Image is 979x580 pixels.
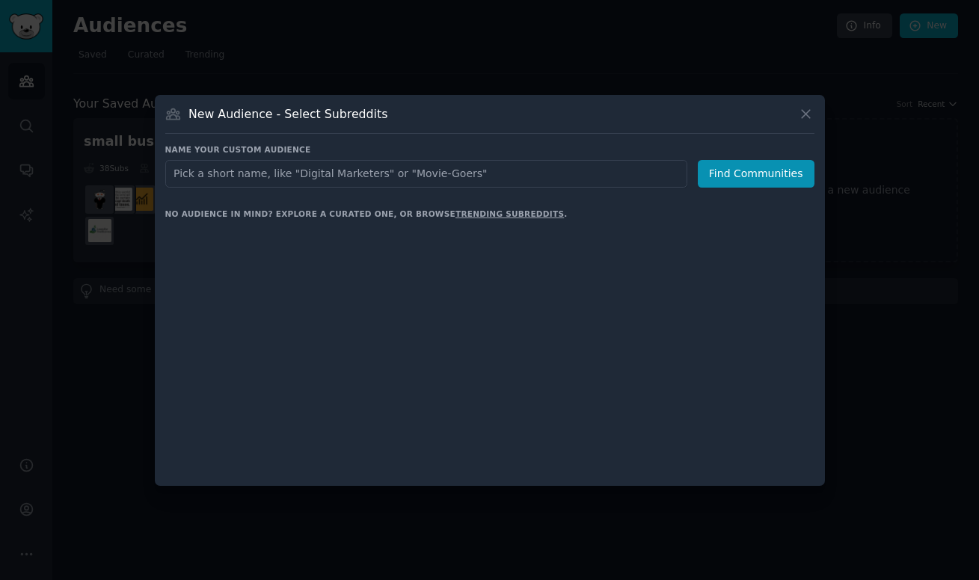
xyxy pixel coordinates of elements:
[188,106,387,122] h3: New Audience - Select Subreddits
[698,160,814,188] button: Find Communities
[455,209,564,218] a: trending subreddits
[165,209,568,219] div: No audience in mind? Explore a curated one, or browse .
[165,144,814,155] h3: Name your custom audience
[165,160,687,188] input: Pick a short name, like "Digital Marketers" or "Movie-Goers"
